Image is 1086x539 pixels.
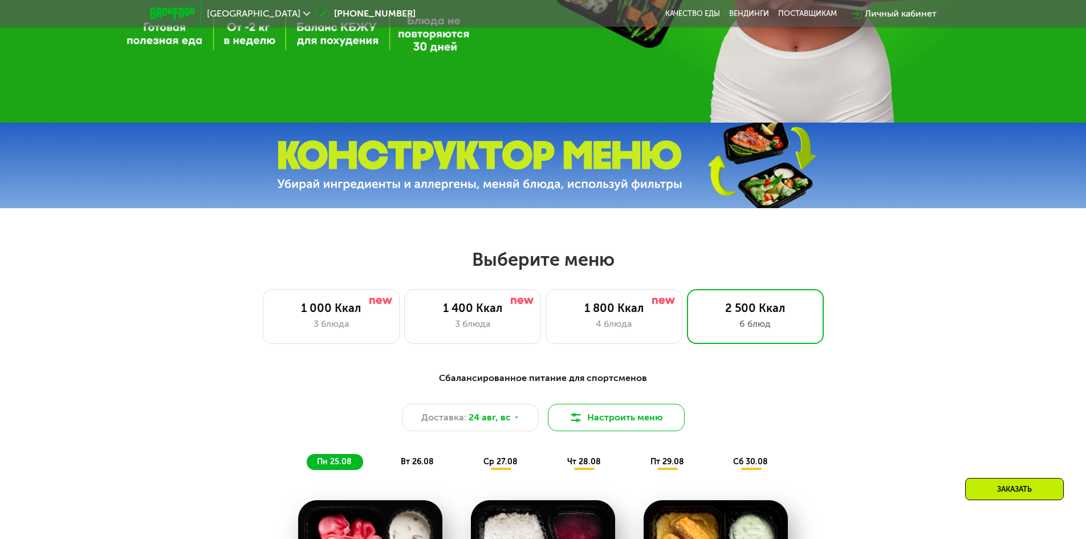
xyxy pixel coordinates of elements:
div: 3 блюда [416,317,529,331]
span: ср 27.08 [483,457,518,467]
a: Вендинги [729,9,769,18]
span: Доставка: [421,411,466,424]
span: пн 25.08 [317,457,352,467]
div: 4 блюда [558,317,670,331]
span: чт 28.08 [567,457,601,467]
div: 1 000 Ккал [275,301,388,315]
a: Качество еды [665,9,720,18]
div: поставщикам [778,9,837,18]
div: Заказать [965,478,1064,500]
div: Сбалансированное питание для спортсменов [206,371,881,386]
span: сб 30.08 [733,457,768,467]
div: 1 800 Ккал [558,301,670,315]
div: 6 блюд [699,317,812,331]
span: вт 26.08 [401,457,434,467]
span: пт 29.08 [650,457,684,467]
span: 24 авг, вс [469,411,511,424]
div: 3 блюда [275,317,388,331]
div: 1 400 Ккал [416,301,529,315]
div: Личный кабинет [865,7,937,21]
span: [GEOGRAPHIC_DATA] [207,9,300,18]
div: 2 500 Ккал [699,301,812,315]
h2: Выберите меню [36,248,1050,271]
a: [PHONE_NUMBER] [316,7,416,21]
button: Настроить меню [548,404,685,431]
